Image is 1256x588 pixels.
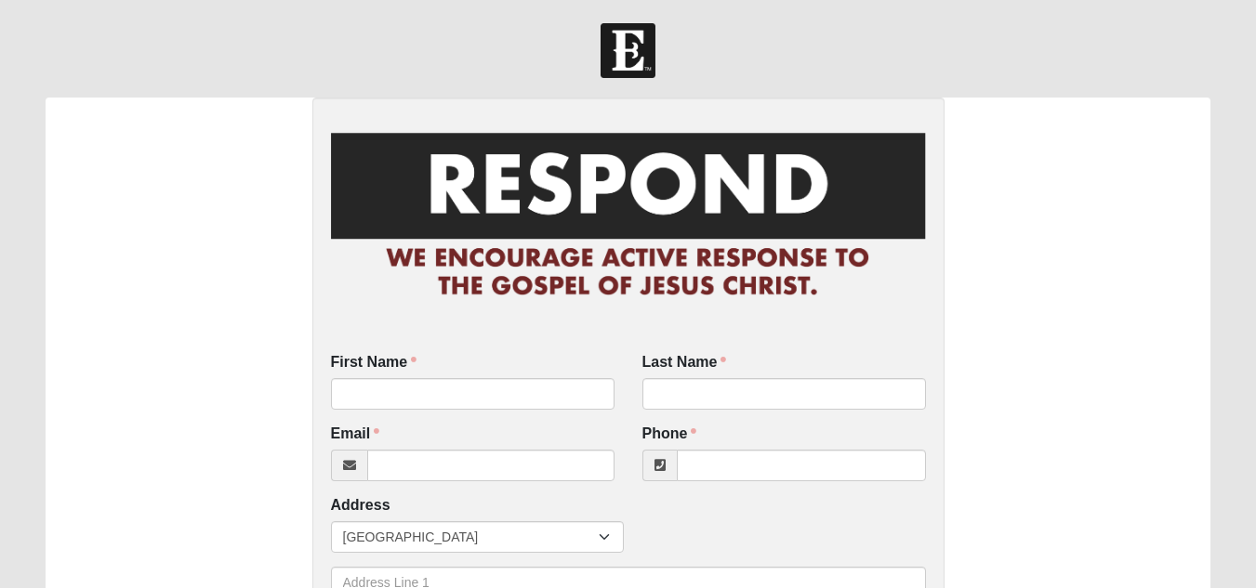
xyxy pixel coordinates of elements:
[642,352,727,373] label: Last Name
[642,424,697,445] label: Phone
[331,116,926,315] img: RespondCardHeader.png
[331,352,417,373] label: First Name
[331,495,390,516] label: Address
[601,23,655,78] img: Church of Eleven22 Logo
[331,424,380,445] label: Email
